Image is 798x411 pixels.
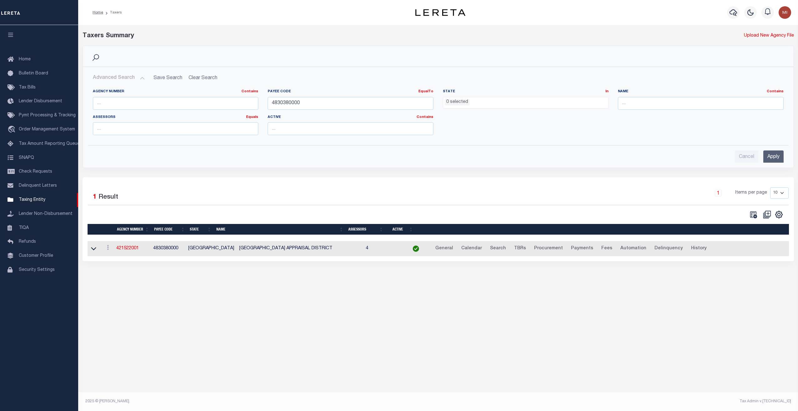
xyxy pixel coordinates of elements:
a: 421522001 [116,246,139,251]
input: Apply [763,150,784,163]
span: Bulletin Board [19,71,48,76]
label: Assessors [93,115,259,120]
a: EqualTo [418,90,433,93]
a: Contains [417,115,433,119]
th: &nbsp; [416,224,789,235]
td: 4830380000 [151,241,185,256]
td: [GEOGRAPHIC_DATA] APPRAISAL DISTRICT [237,241,363,256]
li: 0 selected [445,99,470,106]
td: 4 [363,241,402,256]
a: Upload New Agency File [744,33,794,39]
th: Assessors: activate to sort column ascending [346,224,386,235]
input: ... [268,97,433,110]
th: Name: activate to sort column ascending [214,224,346,235]
input: ... [618,97,784,110]
a: Contains [767,90,784,93]
a: Equals [246,115,258,119]
a: Delinquency [652,244,686,254]
span: Customer Profile [19,254,53,258]
span: Check Requests [19,170,52,174]
img: check-icon-green.svg [413,246,419,252]
label: Result [98,192,118,202]
span: Tax Amount Reporting Queue [19,142,80,146]
th: Payee Code: activate to sort column ascending [152,224,188,235]
span: Delinquent Letters [19,184,57,188]
a: TBRs [511,244,529,254]
img: logo-dark.svg [415,9,465,16]
a: In [605,90,609,93]
span: Order Management System [19,127,75,132]
span: Pymt Processing & Tracking [19,113,76,118]
input: Cancel [735,150,758,163]
input: ... [93,122,259,135]
li: Taxers [103,10,122,15]
a: Search [487,244,509,254]
a: Calendar [458,244,485,254]
span: Tax Bills [19,85,36,90]
span: Refunds [19,240,36,244]
label: Agency Number [93,89,259,94]
span: Lender Disbursement [19,99,62,104]
th: Active: activate to sort column ascending [386,224,416,235]
a: Automation [618,244,649,254]
span: Lender Non-Disbursement [19,212,73,216]
a: General [432,244,456,254]
i: travel_explore [8,126,18,134]
span: 1 [93,194,97,200]
span: Items per page [735,190,767,196]
img: svg+xml;base64,PHN2ZyB4bWxucz0iaHR0cDovL3d3dy53My5vcmcvMjAwMC9zdmciIHBvaW50ZXItZXZlbnRzPSJub25lIi... [779,6,791,19]
div: Taxers Summary [83,31,614,41]
th: State: activate to sort column ascending [187,224,214,235]
input: ... [93,97,259,110]
label: Name [618,89,784,94]
a: Payments [568,244,596,254]
span: TIQA [19,226,29,230]
label: State [443,89,609,94]
a: Fees [598,244,615,254]
a: Contains [241,90,258,93]
a: 1 [715,190,722,196]
th: Agency Number: activate to sort column ascending [114,224,152,235]
span: Home [19,57,31,62]
a: Home [93,11,103,14]
span: Security Settings [19,268,55,272]
label: Payee Code [268,89,433,94]
a: History [688,244,710,254]
span: Taxing Entity [19,198,45,202]
label: Active [268,115,433,120]
input: ... [268,122,433,135]
span: SNAPQ [19,155,34,160]
a: Procurement [531,244,566,254]
td: [GEOGRAPHIC_DATA] [186,241,237,256]
button: Advanced Search [93,72,145,84]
